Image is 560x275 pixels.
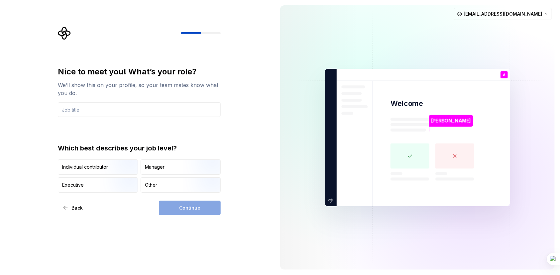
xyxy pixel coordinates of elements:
[58,102,221,117] input: Job title
[58,143,221,153] div: Which best describes your job level?
[464,11,542,17] span: [EMAIL_ADDRESS][DOMAIN_NAME]
[145,182,157,188] div: Other
[58,201,88,215] button: Back
[145,164,165,170] div: Manager
[58,66,221,77] div: Nice to meet you! What’s your role?
[58,27,71,40] svg: Supernova Logo
[62,164,108,170] div: Individual contributor
[71,205,83,211] span: Back
[503,73,505,77] p: A
[58,81,221,97] div: We’ll show this on your profile, so your team mates know what you do.
[391,99,423,108] p: Welcome
[454,8,552,20] button: [EMAIL_ADDRESS][DOMAIN_NAME]
[431,117,471,125] p: [PERSON_NAME]
[62,182,84,188] div: Executive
